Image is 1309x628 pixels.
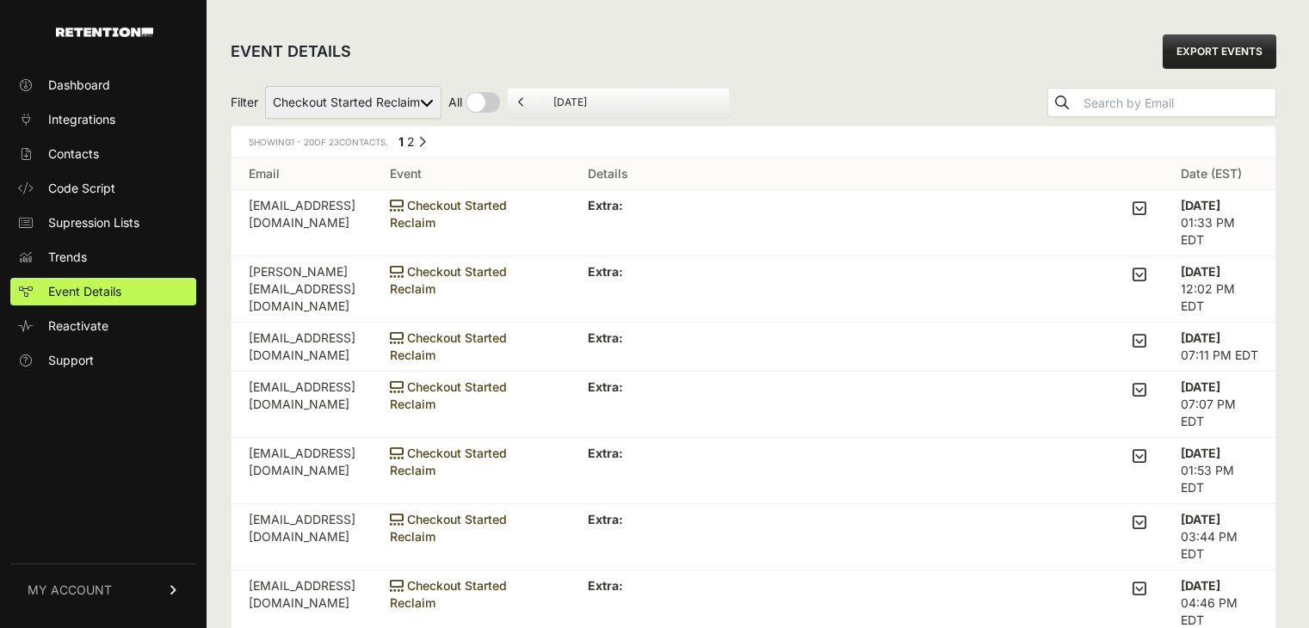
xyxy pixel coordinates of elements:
span: Support [48,352,94,369]
td: [EMAIL_ADDRESS][DOMAIN_NAME] [232,323,373,372]
span: Integrations [48,111,115,128]
a: Dashboard [10,71,196,99]
div: Pagination [395,133,426,155]
a: Integrations [10,106,196,133]
span: Contacts. [326,137,388,147]
strong: Extra: [588,379,623,394]
strong: Extra: [588,330,623,345]
strong: Extra: [588,446,623,460]
a: Supression Lists [10,209,196,237]
span: Checkout Started Reclaim [390,512,507,544]
a: Trends [10,243,196,271]
span: 23 [329,137,339,147]
strong: Extra: [588,198,623,212]
td: 07:07 PM EDT [1164,372,1275,438]
em: Page 1 [398,134,404,149]
td: [PERSON_NAME][EMAIL_ADDRESS][DOMAIN_NAME] [232,256,373,323]
span: Supression Lists [48,214,139,231]
a: Page 2 [407,134,415,149]
span: Checkout Started Reclaim [390,330,507,362]
span: Event Details [48,283,121,300]
span: Checkout Started Reclaim [390,446,507,477]
span: Trends [48,249,87,266]
a: Reactivate [10,312,196,340]
select: Filter [265,86,441,119]
a: Code Script [10,175,196,202]
h2: EVENT DETAILS [231,40,351,64]
span: Dashboard [48,77,110,94]
strong: [DATE] [1181,578,1220,593]
span: Contacts [48,145,99,163]
strong: [DATE] [1181,379,1220,394]
span: Filter [231,94,258,111]
th: Date (EST) [1164,158,1275,190]
a: EXPORT EVENTS [1163,34,1276,69]
span: 1 - 20 [291,137,314,147]
img: Retention.com [56,28,153,37]
th: Email [232,158,373,190]
strong: Extra: [588,264,623,279]
span: Checkout Started Reclaim [390,264,507,296]
strong: [DATE] [1181,446,1220,460]
div: Showing of [249,133,388,151]
td: [EMAIL_ADDRESS][DOMAIN_NAME] [232,438,373,504]
span: MY ACCOUNT [28,582,112,599]
input: Search by Email [1080,91,1275,115]
span: Reactivate [48,317,108,335]
td: 01:53 PM EDT [1164,438,1275,504]
td: 01:33 PM EDT [1164,190,1275,256]
a: Event Details [10,278,196,305]
a: Support [10,347,196,374]
th: Details [571,158,1164,190]
strong: [DATE] [1181,330,1220,345]
td: [EMAIL_ADDRESS][DOMAIN_NAME] [232,372,373,438]
a: Contacts [10,140,196,168]
span: Checkout Started Reclaim [390,578,507,610]
td: 12:02 PM EDT [1164,256,1275,323]
strong: [DATE] [1181,264,1220,279]
span: Checkout Started Reclaim [390,379,507,411]
strong: Extra: [588,512,623,526]
td: [EMAIL_ADDRESS][DOMAIN_NAME] [232,504,373,570]
td: 03:44 PM EDT [1164,504,1275,570]
td: 07:11 PM EDT [1164,323,1275,372]
a: MY ACCOUNT [10,563,196,616]
span: Code Script [48,180,115,197]
td: [EMAIL_ADDRESS][DOMAIN_NAME] [232,190,373,256]
strong: [DATE] [1181,198,1220,212]
strong: Extra: [588,578,623,593]
span: Checkout Started Reclaim [390,198,507,230]
strong: [DATE] [1181,512,1220,526]
th: Event [373,158,571,190]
